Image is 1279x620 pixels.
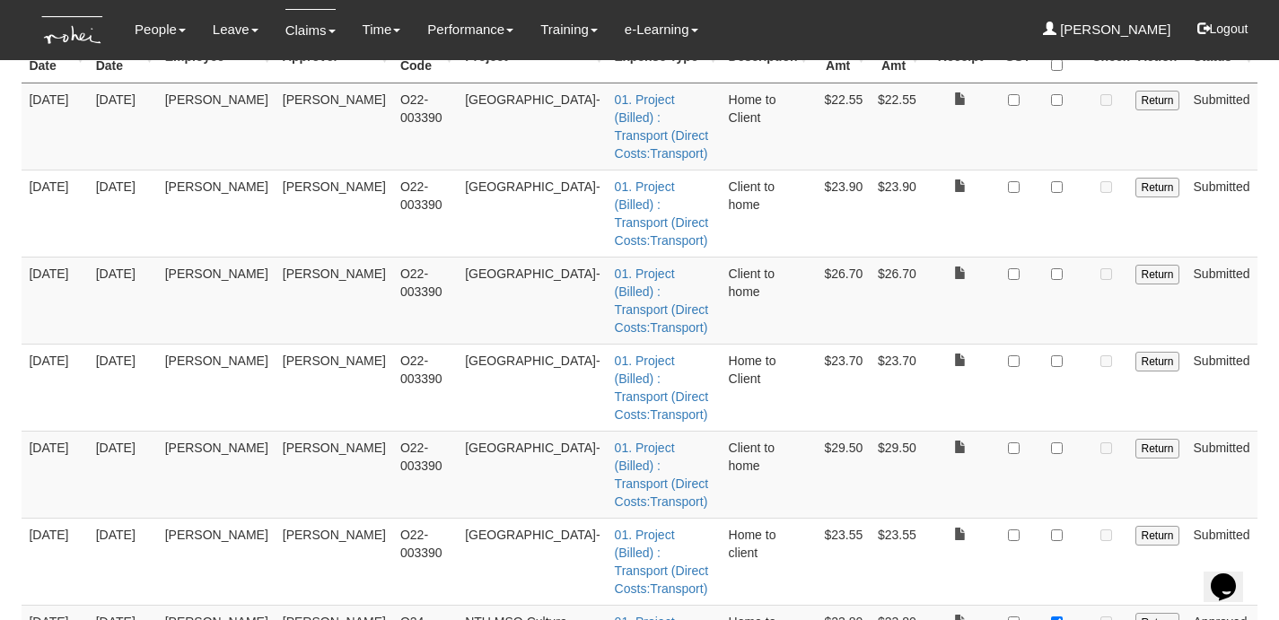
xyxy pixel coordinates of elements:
[276,518,393,605] td: [PERSON_NAME]
[1187,344,1257,431] td: Submitted
[158,83,276,170] td: [PERSON_NAME]
[89,83,158,170] td: [DATE]
[615,528,709,596] a: 01. Project (Billed) : Transport (Direct Costs:Transport)
[22,518,88,605] td: [DATE]
[363,9,401,50] a: Time
[1187,83,1257,170] td: Submitted
[615,441,709,509] a: 01. Project (Billed) : Transport (Direct Costs:Transport)
[458,257,607,344] td: [GEOGRAPHIC_DATA]-
[870,431,923,518] td: $29.50
[722,83,812,170] td: Home to Client
[458,518,607,605] td: [GEOGRAPHIC_DATA]-
[89,257,158,344] td: [DATE]
[213,9,258,50] a: Leave
[1187,170,1257,257] td: Submitted
[812,518,870,605] td: $23.55
[1187,518,1257,605] td: Submitted
[812,170,870,257] td: $23.90
[458,431,607,518] td: [GEOGRAPHIC_DATA]-
[1135,178,1178,197] input: Return
[393,344,458,431] td: O22-003390
[285,9,336,51] a: Claims
[625,9,698,50] a: e-Learning
[393,518,458,605] td: O22-003390
[135,9,186,50] a: People
[427,9,513,50] a: Performance
[158,431,276,518] td: [PERSON_NAME]
[812,257,870,344] td: $26.70
[158,344,276,431] td: [PERSON_NAME]
[540,9,598,50] a: Training
[1135,352,1178,371] input: Return
[22,170,88,257] td: [DATE]
[89,518,158,605] td: [DATE]
[870,257,923,344] td: $26.70
[276,431,393,518] td: [PERSON_NAME]
[722,518,812,605] td: Home to client
[276,344,393,431] td: [PERSON_NAME]
[1185,7,1261,50] button: Logout
[276,257,393,344] td: [PERSON_NAME]
[812,344,870,431] td: $23.70
[393,83,458,170] td: O22-003390
[1135,439,1178,458] input: Return
[615,354,709,422] a: 01. Project (Billed) : Transport (Direct Costs:Transport)
[615,179,709,248] a: 01. Project (Billed) : Transport (Direct Costs:Transport)
[1135,91,1178,110] input: Return
[22,344,88,431] td: [DATE]
[22,83,88,170] td: [DATE]
[870,83,923,170] td: $22.55
[812,431,870,518] td: $29.50
[458,83,607,170] td: [GEOGRAPHIC_DATA]-
[393,257,458,344] td: O22-003390
[393,431,458,518] td: O22-003390
[276,83,393,170] td: [PERSON_NAME]
[722,344,812,431] td: Home to Client
[89,431,158,518] td: [DATE]
[1135,526,1178,546] input: Return
[22,431,88,518] td: [DATE]
[1187,431,1257,518] td: Submitted
[89,344,158,431] td: [DATE]
[89,170,158,257] td: [DATE]
[158,170,276,257] td: [PERSON_NAME]
[722,257,812,344] td: Client to home
[393,170,458,257] td: O22-003390
[870,344,923,431] td: $23.70
[870,518,923,605] td: $23.55
[812,83,870,170] td: $22.55
[615,266,709,335] a: 01. Project (Billed) : Transport (Direct Costs:Transport)
[870,170,923,257] td: $23.90
[722,431,812,518] td: Client to home
[615,92,709,161] a: 01. Project (Billed) : Transport (Direct Costs:Transport)
[458,344,607,431] td: [GEOGRAPHIC_DATA]-
[1204,548,1261,602] iframe: chat widget
[1135,265,1178,284] input: Return
[722,170,812,257] td: Client to home
[158,257,276,344] td: [PERSON_NAME]
[276,170,393,257] td: [PERSON_NAME]
[1187,257,1257,344] td: Submitted
[1043,9,1171,50] a: [PERSON_NAME]
[158,518,276,605] td: [PERSON_NAME]
[22,257,88,344] td: [DATE]
[458,170,607,257] td: [GEOGRAPHIC_DATA]-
